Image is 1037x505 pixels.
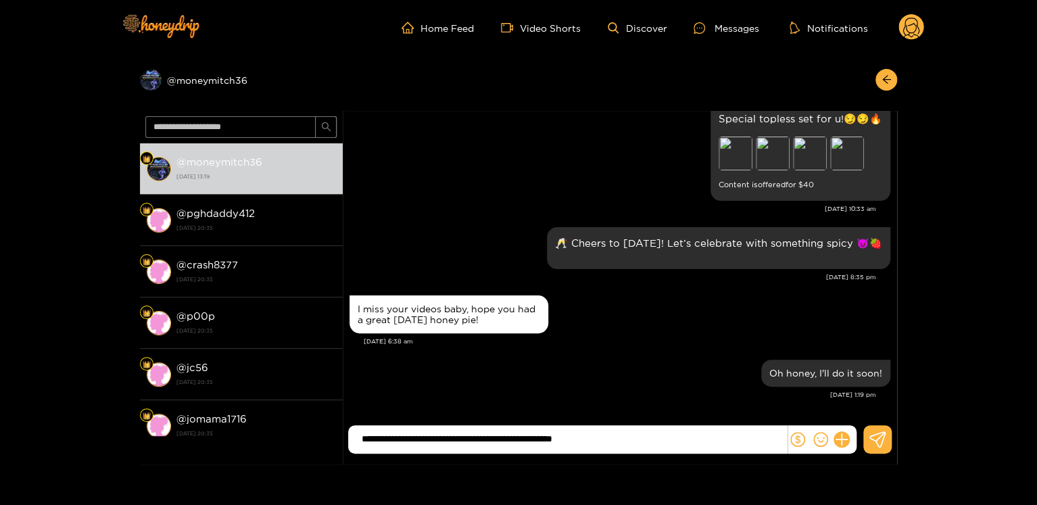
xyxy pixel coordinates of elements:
[143,309,151,317] img: Fan Level
[176,413,247,425] strong: @ jomama1716
[176,259,238,270] strong: @ crash8377
[176,156,262,168] strong: @ moneymitch36
[349,272,876,282] div: [DATE] 8:35 pm
[882,74,892,86] span: arrow-left
[176,310,215,322] strong: @ p00p
[364,337,890,346] div: [DATE] 6:38 am
[143,206,151,214] img: Fan Level
[349,390,876,400] div: [DATE] 1:19 pm
[176,376,336,388] strong: [DATE] 20:35
[147,157,171,181] img: conversation
[402,22,474,34] a: Home Feed
[176,222,336,234] strong: [DATE] 20:35
[147,260,171,284] img: conversation
[875,69,897,91] button: arrow-left
[790,432,805,447] span: dollar
[402,22,420,34] span: home
[176,170,336,183] strong: [DATE] 13:19
[143,155,151,163] img: Fan Level
[555,235,882,251] p: 🥂 Cheers to [DATE]! Let’s celebrate with something spicy 😈🍓
[349,295,548,333] div: Oct. 4, 6:38 am
[176,273,336,285] strong: [DATE] 20:35
[143,258,151,266] img: Fan Level
[147,414,171,438] img: conversation
[140,69,343,91] div: @moneymitch36
[147,208,171,233] img: conversation
[358,304,540,325] div: I miss your videos baby, hope you had a great [DATE] honey pie!
[710,103,890,201] div: Oct. 3, 10:33 am
[501,22,581,34] a: Video Shorts
[769,368,882,379] div: Oh honey, I'll do it soon!
[143,412,151,420] img: Fan Level
[761,360,890,387] div: Oct. 4, 1:19 pm
[349,204,876,214] div: [DATE] 10:33 am
[608,22,667,34] a: Discover
[176,427,336,439] strong: [DATE] 20:35
[719,111,882,126] p: Special topless set for u!😏😏🔥
[147,362,171,387] img: conversation
[694,20,758,36] div: Messages
[176,324,336,337] strong: [DATE] 20:35
[501,22,520,34] span: video-camera
[143,360,151,368] img: Fan Level
[786,21,871,34] button: Notifications
[176,362,208,373] strong: @ jc56
[719,177,882,193] small: Content is offered for $ 40
[547,227,890,269] div: Oct. 3, 8:35 pm
[147,311,171,335] img: conversation
[315,116,337,138] button: search
[788,429,808,450] button: dollar
[176,208,255,219] strong: @ pghdaddy412
[321,122,331,133] span: search
[813,432,828,447] span: smile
